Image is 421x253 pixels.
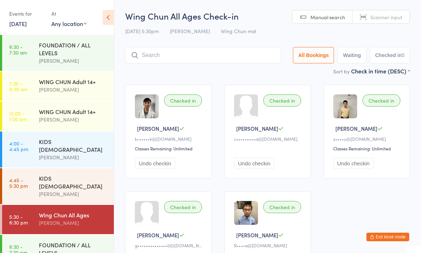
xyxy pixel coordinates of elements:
span: [PERSON_NAME] [335,125,377,132]
div: Classes Remaining: Unlimited [333,145,402,151]
div: Checked in [362,94,400,107]
div: WING CHUN Adult 14+ [39,78,108,86]
span: [PERSON_NAME] [137,125,179,132]
a: 6:30 -7:30 amFOUNDATION / ALL LEVELS[PERSON_NAME] [2,35,114,71]
div: [PERSON_NAME] [39,219,108,227]
div: Checked in [263,94,301,107]
div: c•••••••••a@[DOMAIN_NAME] [234,136,303,142]
div: WING CHUN Adult 14+ [39,108,108,115]
button: Undo checkin [135,158,175,169]
span: [PERSON_NAME] [137,231,179,239]
div: [PERSON_NAME] [39,86,108,94]
a: 12:00 -1:00 pmWING CHUN Adult 14+[PERSON_NAME] [2,102,114,131]
time: 4:45 - 5:30 pm [9,177,28,189]
div: g••••••••••••••0@[DOMAIN_NAME] [135,242,204,248]
div: KIDS [DEMOGRAPHIC_DATA] [39,174,108,190]
div: Wing Chun All Ages [39,211,108,219]
a: 7:30 -8:30 amWING CHUN Adult 14+[PERSON_NAME] [2,72,114,101]
div: Checked in [164,94,202,107]
span: [DATE] 5:30pm [125,27,159,35]
a: 5:30 -6:30 pmWing Chun All Ages[PERSON_NAME] [2,205,114,234]
button: Exit kiosk mode [366,233,409,241]
input: Search [125,47,281,63]
div: Check in time (DESC) [351,67,410,75]
div: x••••u@[DOMAIN_NAME] [333,136,402,142]
button: Waiting [338,47,366,63]
div: [PERSON_NAME] [39,115,108,124]
span: [PERSON_NAME] [170,27,210,35]
label: Sort by [333,68,350,75]
div: Any location [51,20,87,27]
span: [PERSON_NAME] [236,125,278,132]
div: Checked in [263,201,301,213]
time: 5:30 - 6:30 pm [9,214,28,225]
span: [PERSON_NAME] [236,231,278,239]
div: Classes Remaining: Unlimited [135,145,204,151]
div: [PERSON_NAME] [39,153,108,161]
div: [PERSON_NAME] [39,57,108,65]
div: R••••a@[DOMAIN_NAME] [234,242,303,248]
button: Checked in5 [370,47,410,63]
a: 4:45 -5:30 pmKIDS [DEMOGRAPHIC_DATA][PERSON_NAME] [2,168,114,204]
time: 12:00 - 1:00 pm [9,110,27,122]
span: Manual search [310,14,345,21]
div: FOUNDATION / ALL LEVELS [39,41,108,57]
a: [DATE] [9,20,27,27]
span: Wing Chun mat [221,27,256,35]
button: All Bookings [293,47,334,63]
time: 6:30 - 7:30 am [9,44,27,55]
span: Scanner input [370,14,402,21]
button: Undo checkin [333,158,374,169]
div: k••••••k@[DOMAIN_NAME] [135,136,204,142]
div: At [51,8,87,20]
a: 4:00 -4:45 pmKIDS [DEMOGRAPHIC_DATA][PERSON_NAME] [2,131,114,167]
h2: Wing Chun All Ages Check-in [125,10,410,22]
div: [PERSON_NAME] [39,190,108,198]
img: image1754468832.png [333,94,357,118]
time: 4:00 - 4:45 pm [9,140,28,152]
div: KIDS [DEMOGRAPHIC_DATA] [39,138,108,153]
time: 7:30 - 8:30 am [9,81,27,92]
div: 5 [402,52,405,58]
button: Undo checkin [234,158,274,169]
img: image1754468947.png [135,94,159,118]
img: image1754468885.png [234,201,258,225]
div: Checked in [164,201,202,213]
div: Events for [9,8,44,20]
